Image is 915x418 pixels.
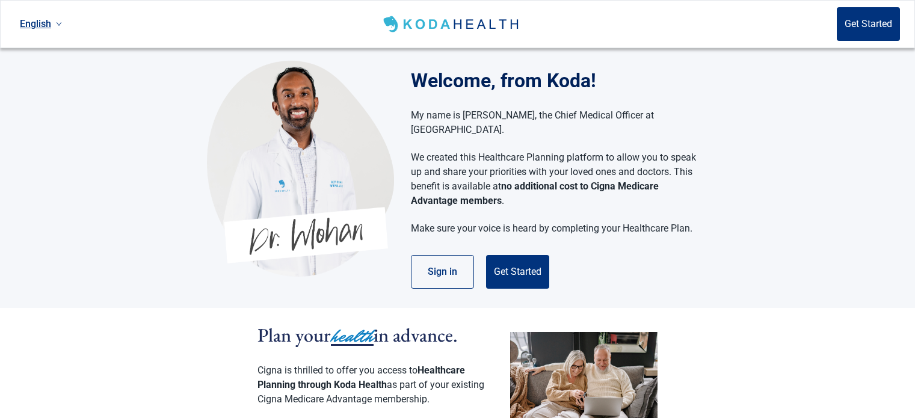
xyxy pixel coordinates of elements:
h1: Welcome, from Koda! [411,66,709,95]
span: Cigna is thrilled to offer you access to [257,364,417,376]
p: My name is [PERSON_NAME], the Chief Medical Officer at [GEOGRAPHIC_DATA]. [411,108,697,137]
span: health [331,323,374,349]
button: Get Started [837,7,900,41]
img: Koda Health [207,60,394,277]
button: Get Started [486,255,549,289]
img: Koda Health [381,14,523,34]
button: Sign in [411,255,474,289]
span: down [56,21,62,27]
span: in advance. [374,322,458,348]
a: Current language: English [15,14,67,34]
p: We created this Healthcare Planning platform to allow you to speak up and share your priorities w... [411,150,697,208]
strong: no additional cost to Cigna Medicare Advantage members [411,180,659,206]
span: Plan your [257,322,331,348]
p: Make sure your voice is heard by completing your Healthcare Plan. [411,221,697,236]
